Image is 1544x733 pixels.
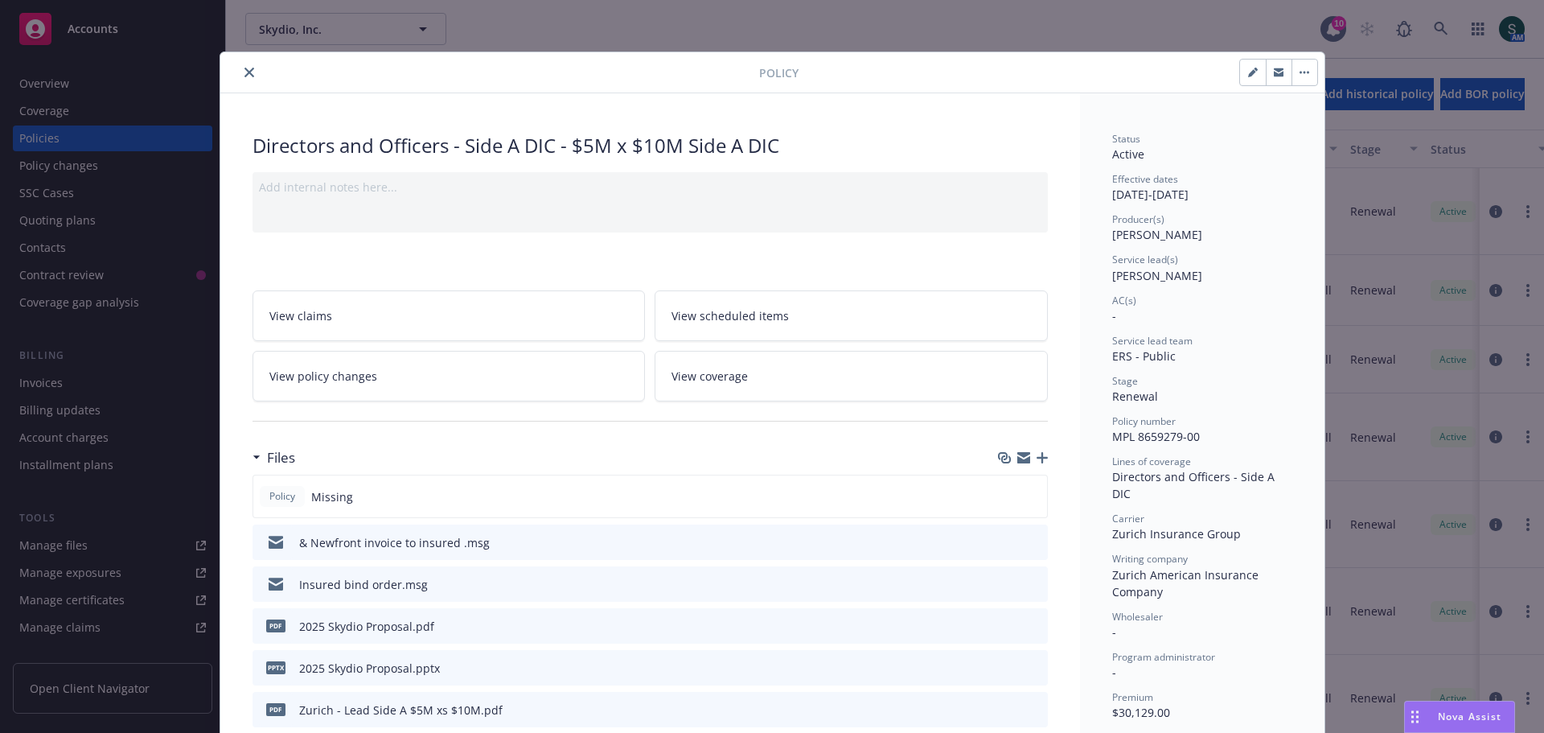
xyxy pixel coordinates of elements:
div: Drag to move [1405,702,1425,732]
span: Directors and Officers - Side A DIC [1112,469,1278,501]
button: download file [1001,576,1014,593]
span: Active [1112,146,1144,162]
span: Wholesaler [1112,610,1163,624]
span: pdf [266,703,285,715]
div: [DATE] - [DATE] [1112,172,1292,203]
a: View claims [253,290,646,341]
div: Directors and Officers - Side A DIC - $5M x $10M Side A DIC [253,132,1048,159]
button: download file [1001,702,1014,719]
span: Service lead(s) [1112,253,1178,266]
span: Producer(s) [1112,212,1164,226]
div: Files [253,447,295,468]
button: close [240,63,259,82]
button: preview file [1027,576,1041,593]
span: View policy changes [269,368,377,385]
span: Policy number [1112,414,1176,428]
span: Renewal [1112,389,1158,404]
span: Zurich American Insurance Company [1112,567,1262,599]
span: - [1112,308,1116,323]
button: download file [1001,660,1014,677]
span: View scheduled items [671,307,789,324]
div: Insured bind order.msg [299,576,428,593]
span: Service lead team [1112,334,1193,348]
span: Effective dates [1112,172,1178,186]
button: preview file [1027,702,1041,719]
span: [PERSON_NAME] [1112,268,1202,283]
a: View policy changes [253,351,646,402]
div: & Newfront invoice to insured .msg [299,534,490,551]
span: Lines of coverage [1112,455,1191,468]
span: - [1112,624,1116,640]
button: download file [1001,618,1014,635]
button: preview file [1027,660,1041,677]
span: Missing [311,488,353,505]
button: preview file [1027,534,1041,551]
span: $30,129.00 [1112,705,1170,720]
span: ERS - Public [1112,348,1176,364]
span: [PERSON_NAME] [1112,227,1202,242]
div: Zurich - Lead Side A $5M xs $10M.pdf [299,702,503,719]
span: Stage [1112,374,1138,388]
span: View coverage [671,368,748,385]
span: pptx [266,661,285,673]
div: 2025 Skydio Proposal.pdf [299,618,434,635]
span: - [1112,665,1116,680]
button: download file [1001,534,1014,551]
a: View coverage [655,351,1048,402]
span: Status [1112,132,1140,146]
span: Writing company [1112,552,1188,566]
span: Zurich Insurance Group [1112,526,1241,542]
button: Nova Assist [1404,701,1515,733]
span: MPL 8659279-00 [1112,429,1200,444]
span: Policy [266,489,298,504]
span: pdf [266,620,285,632]
span: Policy [759,64,799,81]
span: View claims [269,307,332,324]
span: Premium [1112,690,1153,704]
button: preview file [1027,618,1041,635]
a: View scheduled items [655,290,1048,341]
span: Carrier [1112,512,1144,525]
div: 2025 Skydio Proposal.pptx [299,660,440,677]
h3: Files [267,447,295,468]
span: Program administrator [1112,650,1215,664]
div: Add internal notes here... [259,179,1041,196]
span: Nova Assist [1438,710,1501,723]
span: AC(s) [1112,294,1136,307]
